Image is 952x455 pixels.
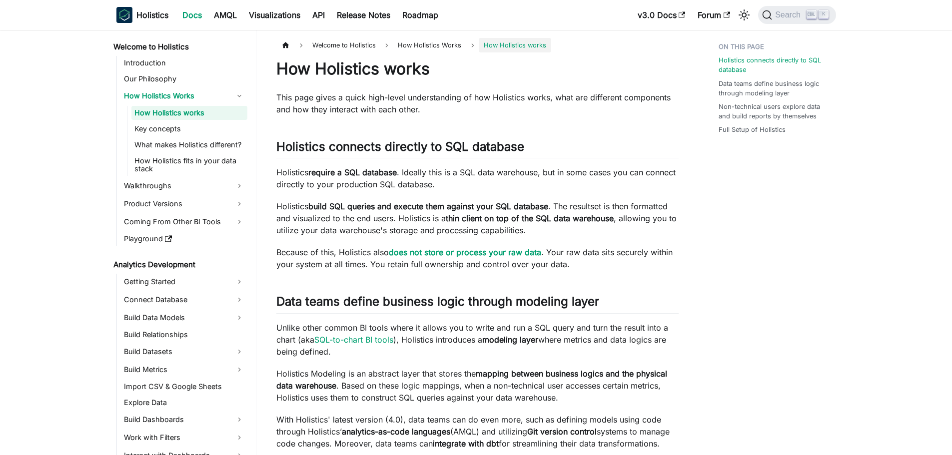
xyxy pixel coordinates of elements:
[276,59,679,79] h1: How Holistics works
[719,55,830,74] a: Holistics connects directly to SQL database
[632,7,692,23] a: v3.0 Docs
[276,246,679,270] p: Because of this, Holistics also . Your raw data sits securely within your system at all times. Yo...
[116,7,168,23] a: HolisticsHolistics
[433,439,499,449] strong: integrate with dbt
[110,258,247,272] a: Analytics Development
[121,396,247,410] a: Explore Data
[121,362,247,378] a: Build Metrics
[176,7,208,23] a: Docs
[482,335,538,345] strong: modeling layer
[276,91,679,115] p: This page gives a quick high-level understanding of how Holistics works, what are different compo...
[314,335,393,345] a: SQL-to-chart BI tools
[121,274,247,290] a: Getting Started
[121,310,247,326] a: Build Data Models
[121,88,247,104] a: How Holistics Works
[208,7,243,23] a: AMQL
[758,6,836,24] button: Search (Ctrl+K)
[306,7,331,23] a: API
[276,166,679,190] p: Holistics . Ideally this is a SQL data warehouse, but in some cases you can connect directly to y...
[131,154,247,176] a: How Holistics fits in your data stack
[719,102,830,121] a: Non-technical users explore data and build reports by themselves
[736,7,752,23] button: Switch between dark and light mode (currently light mode)
[131,138,247,152] a: What makes Holistics different?
[276,368,679,404] p: Holistics Modeling is an abstract layer that stores the . Based on these logic mappings, when a n...
[121,412,247,428] a: Build Dashboards
[393,38,466,52] span: How Holistics Works
[121,232,247,246] a: Playground
[331,7,396,23] a: Release Notes
[121,328,247,342] a: Build Relationships
[276,369,667,391] strong: mapping between business logics and the physical data warehouse
[276,294,679,313] h2: Data teams define business logic through modeling layer
[116,7,132,23] img: Holistics
[389,247,541,257] a: does not store or process your raw data
[446,213,614,223] strong: thin client on top of the SQL data warehouse
[772,10,807,19] span: Search
[276,38,679,52] nav: Breadcrumbs
[276,139,679,158] h2: Holistics connects directly to SQL database
[308,201,548,211] strong: build SQL queries and execute them against your SQL database
[131,106,247,120] a: How Holistics works
[396,7,444,23] a: Roadmap
[121,178,247,194] a: Walkthroughs
[243,7,306,23] a: Visualizations
[121,380,247,394] a: Import CSV & Google Sheets
[276,200,679,236] p: Holistics . The resultset is then formatted and visualized to the end users. Holistics is a , all...
[307,38,381,52] span: Welcome to Holistics
[121,214,247,230] a: Coming From Other BI Tools
[692,7,736,23] a: Forum
[121,196,247,212] a: Product Versions
[136,9,168,21] b: Holistics
[819,10,829,19] kbd: K
[131,122,247,136] a: Key concepts
[121,56,247,70] a: Introduction
[479,38,551,52] span: How Holistics works
[276,322,679,358] p: Unlike other common BI tools where it allows you to write and run a SQL query and turn the result...
[308,167,397,177] strong: require a SQL database
[110,40,247,54] a: Welcome to Holistics
[121,72,247,86] a: Our Philosophy
[527,427,597,437] strong: Git version control
[719,125,786,134] a: Full Setup of Holistics
[121,344,247,360] a: Build Datasets
[276,414,679,450] p: With Holistics' latest version (4.0), data teams can do even more, such as defining models using ...
[276,38,295,52] a: Home page
[121,430,247,446] a: Work with Filters
[121,292,247,308] a: Connect Database
[106,30,256,455] nav: Docs sidebar
[342,427,450,437] strong: analytics-as-code languages
[719,79,830,98] a: Data teams define business logic through modeling layer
